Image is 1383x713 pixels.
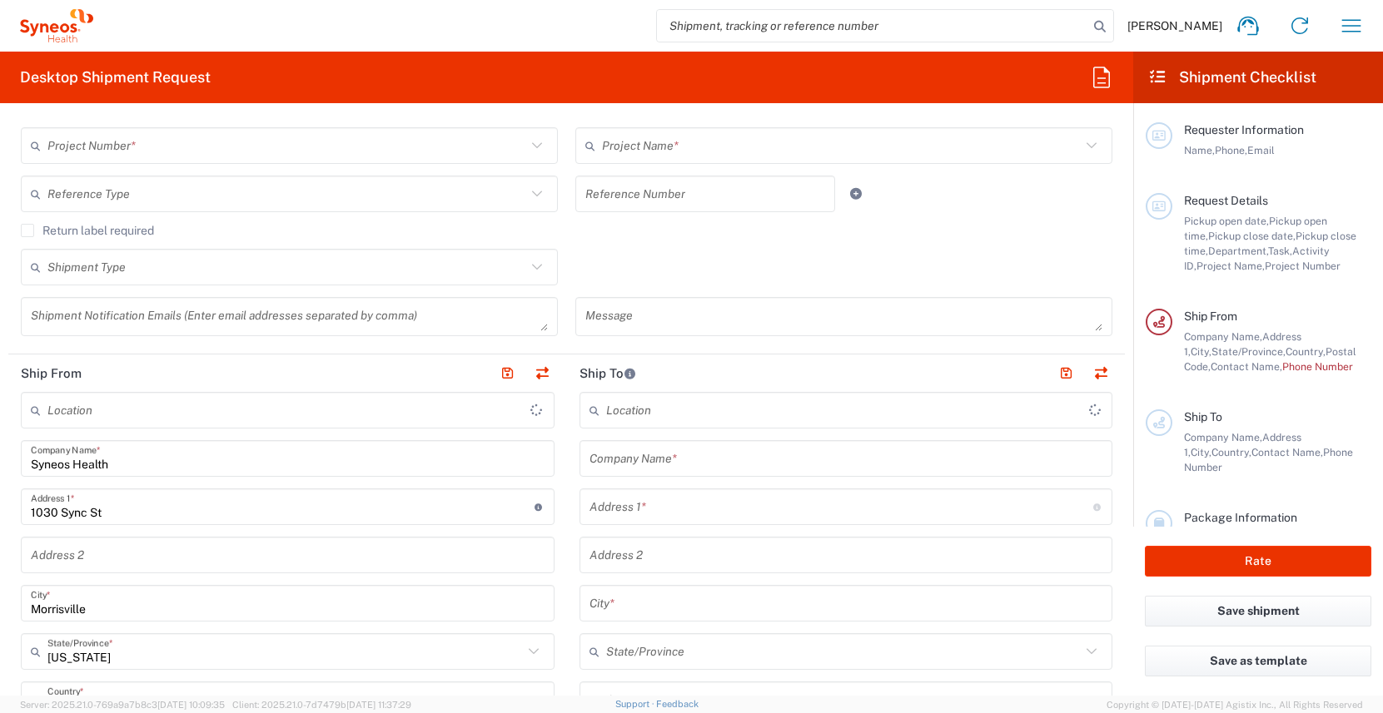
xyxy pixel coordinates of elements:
[346,700,411,710] span: [DATE] 11:37:29
[1184,431,1262,443] span: Company Name,
[656,699,699,709] a: Feedback
[21,365,82,382] h2: Ship From
[20,700,225,710] span: Server: 2025.21.0-769a9a7b8c3
[1184,410,1222,423] span: Ship To
[21,224,154,237] label: Return label required
[1251,446,1323,458] span: Contact Name,
[844,182,868,205] a: Add Reference
[1184,330,1262,343] span: Company Name,
[1191,345,1211,358] span: City,
[1191,446,1211,458] span: City,
[1208,230,1296,242] span: Pickup close date,
[1247,144,1275,156] span: Email
[1145,646,1371,676] button: Save as template
[1145,546,1371,577] button: Rate
[1265,260,1341,272] span: Project Number
[232,700,411,710] span: Client: 2025.21.0-7d7479b
[1215,144,1247,156] span: Phone,
[1196,260,1265,272] span: Project Name,
[1184,309,1237,323] span: Ship From
[1211,345,1286,358] span: State/Province,
[1148,67,1316,87] h2: Shipment Checklist
[1184,511,1297,524] span: Package Information
[1282,360,1353,373] span: Phone Number
[1211,360,1282,373] span: Contact Name,
[1184,123,1304,136] span: Requester Information
[657,10,1088,42] input: Shipment, tracking or reference number
[580,365,637,382] h2: Ship To
[1184,194,1268,207] span: Request Details
[1286,345,1326,358] span: Country,
[1107,697,1363,712] span: Copyright © [DATE]-[DATE] Agistix Inc., All Rights Reserved
[1208,245,1268,257] span: Department,
[1184,144,1215,156] span: Name,
[1145,596,1371,626] button: Save shipment
[1127,18,1222,33] span: [PERSON_NAME]
[1211,446,1251,458] span: Country,
[157,700,225,710] span: [DATE] 10:09:35
[615,699,657,709] a: Support
[1268,245,1292,257] span: Task,
[20,67,211,87] h2: Desktop Shipment Request
[1184,215,1269,227] span: Pickup open date,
